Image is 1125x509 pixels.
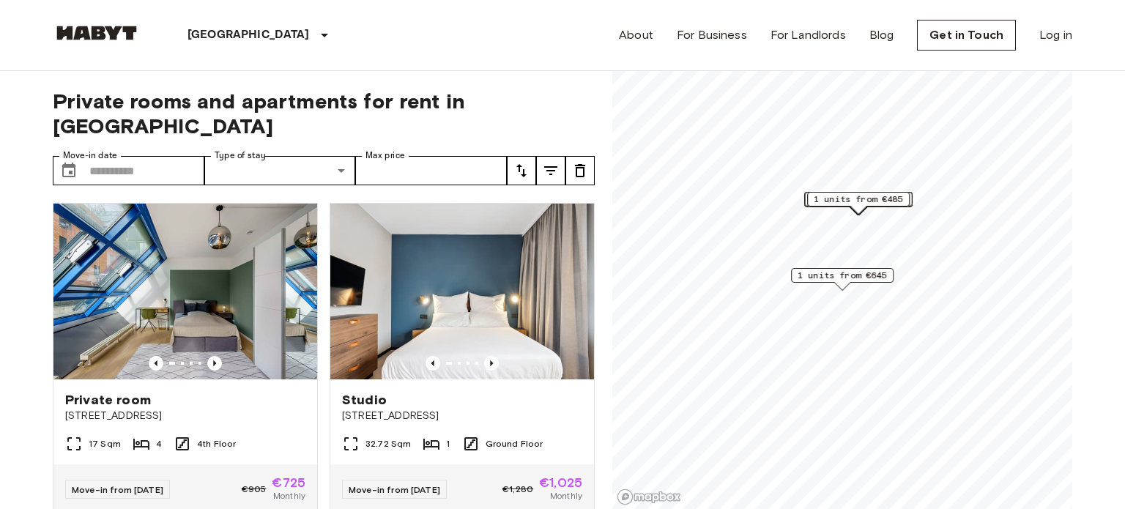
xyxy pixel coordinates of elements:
[365,149,405,162] label: Max price
[156,437,162,450] span: 4
[273,489,305,502] span: Monthly
[771,26,846,44] a: For Landlords
[342,391,387,409] span: Studio
[484,356,499,371] button: Previous image
[917,20,1016,51] a: Get in Touch
[89,437,121,450] span: 17 Sqm
[619,26,653,44] a: About
[72,484,163,495] span: Move-in from [DATE]
[507,156,536,185] button: tune
[54,156,83,185] button: Choose date
[53,26,141,40] img: Habyt
[805,192,913,215] div: Map marker
[536,156,565,185] button: tune
[53,204,317,379] img: Marketing picture of unit DE-01-010-002-01HF
[814,193,903,206] span: 1 units from €485
[426,356,440,371] button: Previous image
[446,437,450,450] span: 1
[798,269,887,282] span: 1 units from €645
[207,356,222,371] button: Previous image
[791,268,894,291] div: Map marker
[486,437,543,450] span: Ground Floor
[1039,26,1072,44] a: Log in
[365,437,411,450] span: 32.72 Sqm
[539,476,582,489] span: €1,025
[330,204,594,379] img: Marketing picture of unit DE-01-481-006-01
[807,192,910,215] div: Map marker
[272,476,305,489] span: €725
[349,484,440,495] span: Move-in from [DATE]
[677,26,747,44] a: For Business
[149,356,163,371] button: Previous image
[550,489,582,502] span: Monthly
[502,483,533,496] span: €1,280
[65,391,151,409] span: Private room
[869,26,894,44] a: Blog
[565,156,595,185] button: tune
[215,149,266,162] label: Type of stay
[63,149,117,162] label: Move-in date
[65,409,305,423] span: [STREET_ADDRESS]
[242,483,267,496] span: €905
[342,409,582,423] span: [STREET_ADDRESS]
[187,26,310,44] p: [GEOGRAPHIC_DATA]
[197,437,236,450] span: 4th Floor
[53,89,595,138] span: Private rooms and apartments for rent in [GEOGRAPHIC_DATA]
[617,488,681,505] a: Mapbox logo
